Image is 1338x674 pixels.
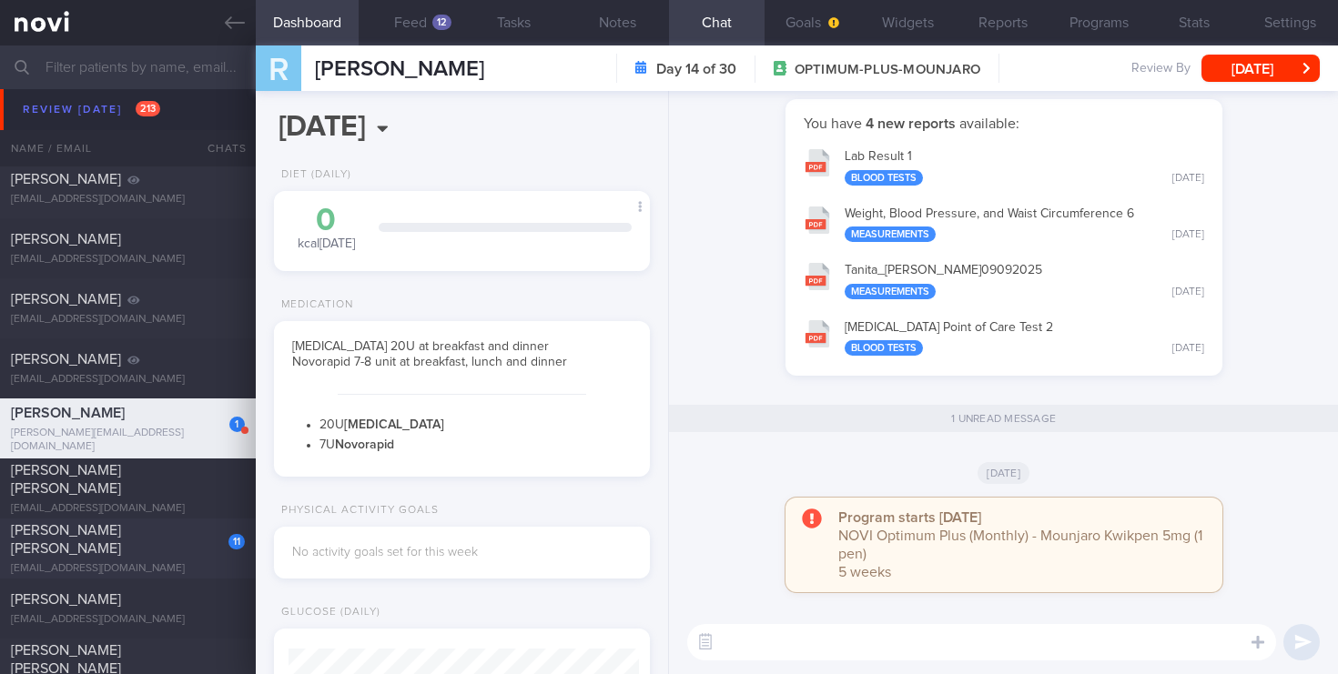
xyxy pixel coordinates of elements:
strong: Novorapid [335,438,394,451]
div: No activity goals set for this week [292,545,632,561]
div: 11 [228,534,245,549]
li: 20 U [319,413,632,434]
p: You have available: [804,115,1204,133]
span: [PERSON_NAME] [PERSON_NAME] [11,103,121,136]
div: Lab Result 1 [845,149,1204,186]
span: [PERSON_NAME] [11,592,121,607]
div: [EMAIL_ADDRESS][DOMAIN_NAME] [11,253,245,267]
div: Measurements [845,226,936,242]
div: kcal [DATE] [292,205,360,253]
div: [EMAIL_ADDRESS][DOMAIN_NAME] [11,613,245,627]
span: NOVI Optimum Plus (Monthly) - Mounjaro Kwikpen 5mg (1 pen) [838,528,1202,561]
button: [MEDICAL_DATA] Point of Care Test 2 Blood Tests [DATE] [795,308,1213,366]
span: Review By [1131,61,1191,77]
span: [PERSON_NAME] [PERSON_NAME] [11,523,121,556]
div: [EMAIL_ADDRESS][DOMAIN_NAME] [11,502,245,516]
div: Measurements [845,284,936,299]
strong: Program starts [DATE] [838,510,981,525]
span: [PERSON_NAME] [PERSON_NAME] [11,463,121,496]
div: Blood Tests [845,340,923,356]
div: [EMAIL_ADDRESS][DOMAIN_NAME] [11,313,245,327]
span: 5 weeks [838,565,891,579]
button: [DATE] [1201,55,1320,82]
span: [PERSON_NAME] [11,172,121,186]
div: R [244,35,312,105]
span: Novorapid 7-8 unit at breakfast, lunch and dinner [292,356,567,368]
span: [MEDICAL_DATA] 20U at breakfast and dinner [292,340,549,353]
div: 1 [229,417,245,432]
span: [PERSON_NAME] [315,58,484,80]
div: [DATE] [1172,172,1204,186]
button: Weight, Blood Pressure, and Waist Circumference 6 Measurements [DATE] [795,195,1213,252]
div: [PERSON_NAME][EMAIL_ADDRESS][DOMAIN_NAME] [11,427,245,454]
button: Lab Result 1 Blood Tests [DATE] [795,137,1213,195]
span: OPTIMUM-PLUS-MOUNJARO [795,61,980,79]
span: [PERSON_NAME] [11,406,125,420]
div: Weight, Blood Pressure, and Waist Circumference 6 [845,206,1204,243]
div: Medication [274,298,353,312]
div: 12 [432,15,451,30]
div: 0 [292,205,360,236]
div: Glucose (Daily) [274,606,380,619]
div: [EMAIL_ADDRESS][DOMAIN_NAME] [11,562,245,576]
strong: Day 14 of 30 [656,60,736,78]
span: [PERSON_NAME] [11,232,121,246]
span: [PERSON_NAME] [11,352,121,367]
button: Tanita_[PERSON_NAME]09092025 Measurements [DATE] [795,251,1213,308]
span: [PERSON_NAME] [11,292,121,307]
div: Tanita_ [PERSON_NAME] 09092025 [845,263,1204,299]
li: 7 U [319,433,632,454]
div: Diet (Daily) [274,168,351,182]
div: Physical Activity Goals [274,504,439,518]
div: [EMAIL_ADDRESS][DOMAIN_NAME] [11,373,245,387]
strong: 4 new reports [862,116,959,131]
strong: [MEDICAL_DATA] [344,418,444,431]
div: [DATE] [1172,228,1204,242]
div: [EMAIL_ADDRESS][DOMAIN_NAME] [11,142,245,156]
div: [DATE] [1172,342,1204,356]
div: [DATE] [1172,286,1204,299]
span: [DATE] [978,462,1029,484]
div: [MEDICAL_DATA] Point of Care Test 2 [845,320,1204,357]
div: Blood Tests [845,170,923,186]
div: [EMAIL_ADDRESS][DOMAIN_NAME] [11,193,245,206]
